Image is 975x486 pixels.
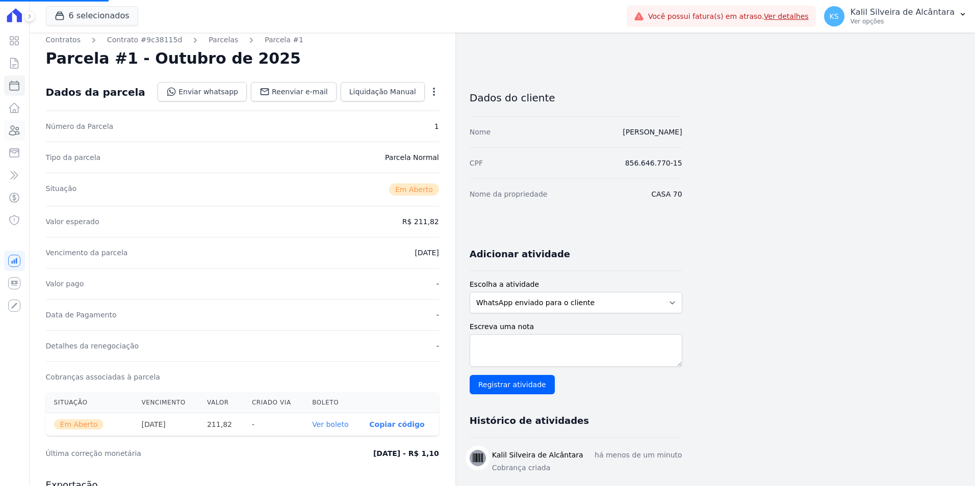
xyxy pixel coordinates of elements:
[470,92,682,104] h3: Dados do cliente
[851,17,955,25] p: Ver opções
[830,13,839,20] span: KS
[199,392,244,413] th: Valor
[46,121,114,131] dt: Número da Parcela
[244,413,304,436] th: -
[369,420,424,428] button: Copiar código
[133,392,199,413] th: Vencimento
[470,321,682,332] label: Escreva uma nota
[46,310,117,320] dt: Data de Pagamento
[648,11,809,22] span: Você possui fatura(s) em atraso.
[470,279,682,290] label: Escolha a atividade
[625,158,682,168] dd: 856.646.770-15
[470,375,555,394] input: Registrar atividade
[46,448,278,458] dt: Última correção monetária
[209,35,238,45] a: Parcelas
[470,415,589,427] h3: Histórico de atividades
[199,413,244,436] th: 211,82
[304,392,361,413] th: Boleto
[373,448,439,458] dd: [DATE] - R$ 1,10
[46,86,145,98] div: Dados da parcela
[54,419,104,429] span: Em Aberto
[46,392,134,413] th: Situação
[623,128,682,136] a: [PERSON_NAME]
[46,279,84,289] dt: Valor pago
[764,12,809,20] a: Ver detalhes
[349,87,416,97] span: Liquidação Manual
[46,217,99,227] dt: Valor esperado
[492,450,583,461] h3: Kalil Silveira de Alcântara
[389,183,439,196] span: Em Aberto
[492,463,682,473] p: Cobrança criada
[385,152,439,163] dd: Parcela Normal
[651,189,682,199] dd: CASA 70
[272,87,328,97] span: Reenviar e-mail
[46,248,128,258] dt: Vencimento da parcela
[46,49,301,68] h2: Parcela #1 - Outubro de 2025
[470,158,483,168] dt: CPF
[244,392,304,413] th: Criado via
[816,2,975,31] button: KS Kalil Silveira de Alcântara Ver opções
[470,127,491,137] dt: Nome
[312,420,348,428] a: Ver boleto
[437,310,439,320] dd: -
[470,248,570,260] h3: Adicionar atividade
[402,217,439,227] dd: R$ 211,82
[851,7,955,17] p: Kalil Silveira de Alcântara
[251,82,337,101] a: Reenviar e-mail
[107,35,182,45] a: Contrato #9c38115d
[46,6,138,25] button: 6 selecionados
[46,35,439,45] nav: Breadcrumb
[46,35,81,45] a: Contratos
[265,35,303,45] a: Parcela #1
[46,372,160,382] dt: Cobranças associadas à parcela
[341,82,425,101] a: Liquidação Manual
[133,413,199,436] th: [DATE]
[470,189,548,199] dt: Nome da propriedade
[158,82,247,101] a: Enviar whatsapp
[434,121,439,131] dd: 1
[437,279,439,289] dd: -
[46,183,77,196] dt: Situação
[415,248,439,258] dd: [DATE]
[595,450,682,461] p: há menos de um minuto
[46,152,101,163] dt: Tipo da parcela
[437,341,439,351] dd: -
[46,341,139,351] dt: Detalhes da renegociação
